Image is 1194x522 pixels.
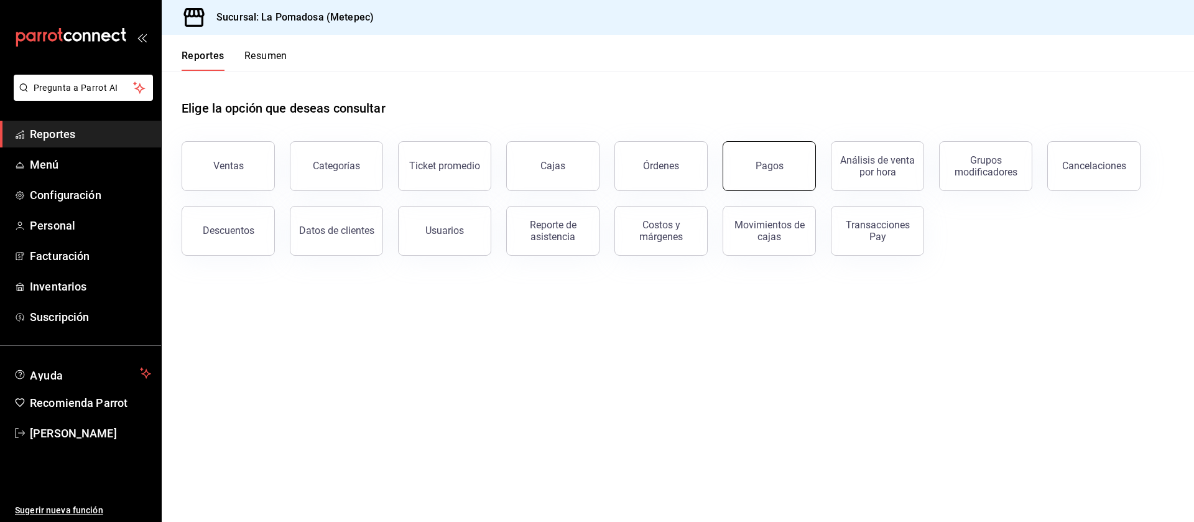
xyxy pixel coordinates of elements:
[643,160,679,172] div: Órdenes
[182,50,287,71] div: navigation tabs
[614,206,708,256] button: Costos y márgenes
[30,126,151,142] span: Reportes
[313,160,360,172] div: Categorías
[203,225,254,236] div: Descuentos
[614,141,708,191] button: Órdenes
[425,225,464,236] div: Usuarios
[514,219,591,243] div: Reporte de asistencia
[30,366,135,381] span: Ayuda
[182,99,386,118] h1: Elige la opción que deseas consultar
[1047,141,1141,191] button: Cancelaciones
[540,159,566,174] div: Cajas
[182,50,224,71] button: Reportes
[30,278,151,295] span: Inventarios
[409,160,480,172] div: Ticket promedio
[947,154,1024,178] div: Grupos modificadores
[30,309,151,325] span: Suscripción
[622,219,700,243] div: Costos y márgenes
[182,141,275,191] button: Ventas
[839,219,916,243] div: Transacciones Pay
[299,225,374,236] div: Datos de clientes
[15,504,151,517] span: Sugerir nueva función
[398,206,491,256] button: Usuarios
[244,50,287,71] button: Resumen
[506,206,599,256] button: Reporte de asistencia
[30,156,151,173] span: Menú
[30,425,151,442] span: [PERSON_NAME]
[939,141,1032,191] button: Grupos modificadores
[30,187,151,203] span: Configuración
[398,141,491,191] button: Ticket promedio
[506,141,599,191] a: Cajas
[1062,160,1126,172] div: Cancelaciones
[182,206,275,256] button: Descuentos
[290,206,383,256] button: Datos de clientes
[34,82,134,95] span: Pregunta a Parrot AI
[723,141,816,191] button: Pagos
[137,32,147,42] button: open_drawer_menu
[30,394,151,411] span: Recomienda Parrot
[213,160,244,172] div: Ventas
[206,10,374,25] h3: Sucursal: La Pomadosa (Metepec)
[14,75,153,101] button: Pregunta a Parrot AI
[723,206,816,256] button: Movimientos de cajas
[731,219,808,243] div: Movimientos de cajas
[831,206,924,256] button: Transacciones Pay
[30,217,151,234] span: Personal
[839,154,916,178] div: Análisis de venta por hora
[30,248,151,264] span: Facturación
[756,160,784,172] div: Pagos
[290,141,383,191] button: Categorías
[831,141,924,191] button: Análisis de venta por hora
[9,90,153,103] a: Pregunta a Parrot AI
